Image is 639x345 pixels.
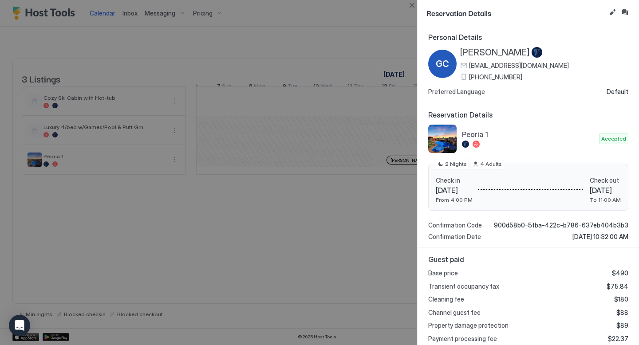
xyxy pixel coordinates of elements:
span: Base price [428,269,458,277]
span: To 11:00 AM [590,196,621,203]
span: Channel guest fee [428,309,481,317]
button: Edit reservation [607,7,618,18]
span: Reservation Details [426,7,605,18]
span: $88 [616,309,628,317]
span: [DATE] 10:32:00 AM [572,233,628,241]
span: 2 Nights [445,160,467,168]
span: Property damage protection [428,321,509,329]
span: [PHONE_NUMBER] [469,73,522,81]
span: Payment processing fee [428,335,497,343]
button: Inbox [619,7,630,18]
span: $75.84 [607,282,628,290]
span: Cleaning fee [428,295,464,303]
span: 4 Adults [480,160,502,168]
span: Check in [436,176,473,184]
span: Personal Details [428,33,628,42]
span: Peoria 1 [462,130,596,139]
span: $89 [616,321,628,329]
div: listing image [428,125,457,153]
div: Open Intercom Messenger [9,315,30,336]
span: $490 [612,269,628,277]
span: Default [607,88,628,96]
span: Guest paid [428,255,628,264]
span: [EMAIL_ADDRESS][DOMAIN_NAME] [469,62,569,70]
span: GC [436,57,449,71]
span: $180 [614,295,628,303]
span: Transient occupancy tax [428,282,499,290]
span: Confirmation Code [428,221,482,229]
span: Confirmation Date [428,233,481,241]
span: 900d58b0-5fba-422c-b786-637eb404b3b3 [494,221,628,229]
span: From 4:00 PM [436,196,473,203]
span: Preferred Language [428,88,485,96]
span: $22.37 [608,335,628,343]
span: [DATE] [590,186,621,195]
span: [DATE] [436,186,473,195]
span: Check out [590,176,621,184]
span: Reservation Details [428,110,628,119]
span: Accepted [601,135,626,143]
span: [PERSON_NAME] [460,47,530,58]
